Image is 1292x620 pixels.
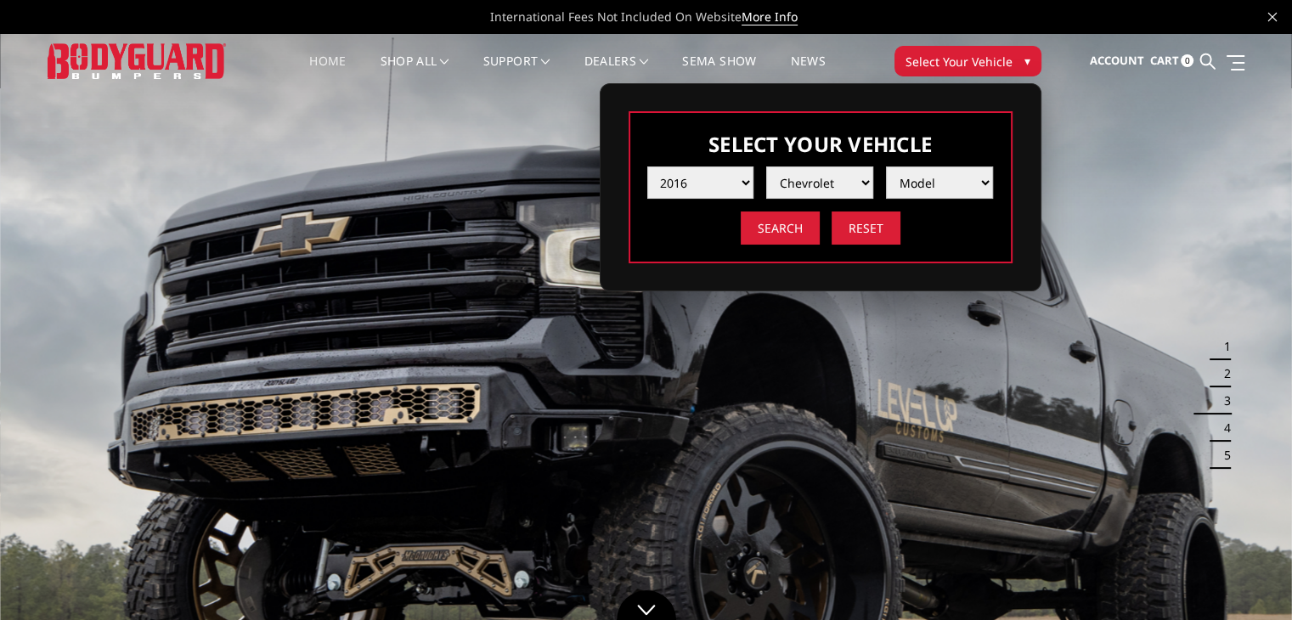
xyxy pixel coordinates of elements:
[48,43,226,78] img: BODYGUARD BUMPERS
[742,8,798,25] a: More Info
[1089,38,1143,84] a: Account
[1214,442,1231,469] button: 5 of 5
[741,211,820,245] input: Search
[483,55,550,88] a: Support
[1149,53,1178,68] span: Cart
[1149,38,1193,84] a: Cart 0
[1214,333,1231,360] button: 1 of 5
[1181,54,1193,67] span: 0
[1214,414,1231,442] button: 4 of 5
[894,46,1041,76] button: Select Your Vehicle
[1207,538,1292,620] iframe: Chat Widget
[1024,52,1030,70] span: ▾
[381,55,449,88] a: shop all
[309,55,346,88] a: Home
[906,53,1013,70] span: Select Your Vehicle
[1214,387,1231,414] button: 3 of 5
[1089,53,1143,68] span: Account
[617,590,676,620] a: Click to Down
[682,55,756,88] a: SEMA Show
[1214,360,1231,387] button: 2 of 5
[584,55,649,88] a: Dealers
[647,130,994,158] h3: Select Your Vehicle
[832,211,900,245] input: Reset
[790,55,825,88] a: News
